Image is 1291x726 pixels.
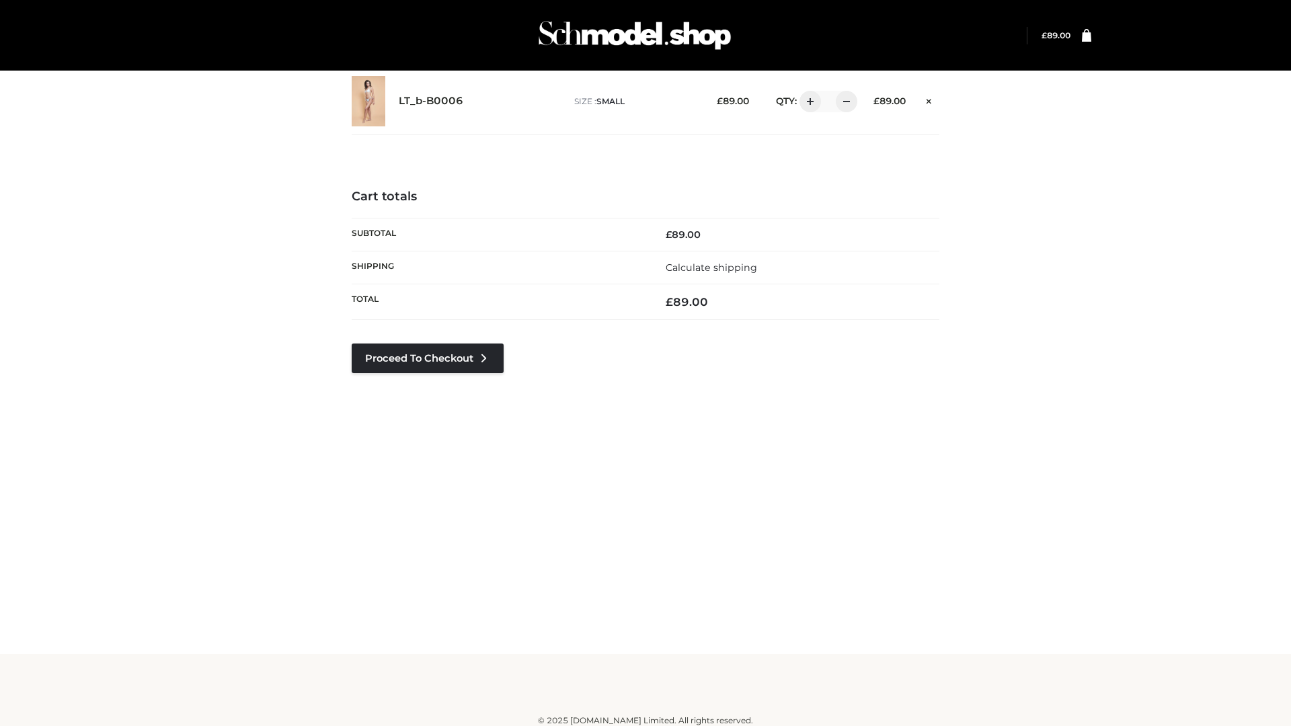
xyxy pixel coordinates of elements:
th: Subtotal [352,218,645,251]
th: Total [352,284,645,320]
span: £ [873,95,879,106]
a: LT_b-B0006 [399,95,463,108]
span: SMALL [596,96,625,106]
a: Proceed to Checkout [352,344,504,373]
span: £ [717,95,723,106]
bdi: 89.00 [1042,30,1070,40]
span: £ [666,229,672,241]
div: QTY: [762,91,853,112]
a: Remove this item [919,91,939,108]
a: £89.00 [1042,30,1070,40]
bdi: 89.00 [666,295,708,309]
span: £ [666,295,673,309]
span: £ [1042,30,1047,40]
img: Schmodel Admin 964 [534,9,736,62]
img: LT_b-B0006 - SMALL [352,76,385,126]
h4: Cart totals [352,190,939,204]
bdi: 89.00 [666,229,701,241]
bdi: 89.00 [717,95,749,106]
th: Shipping [352,251,645,284]
bdi: 89.00 [873,95,906,106]
p: size : [574,95,696,108]
a: Calculate shipping [666,261,757,274]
